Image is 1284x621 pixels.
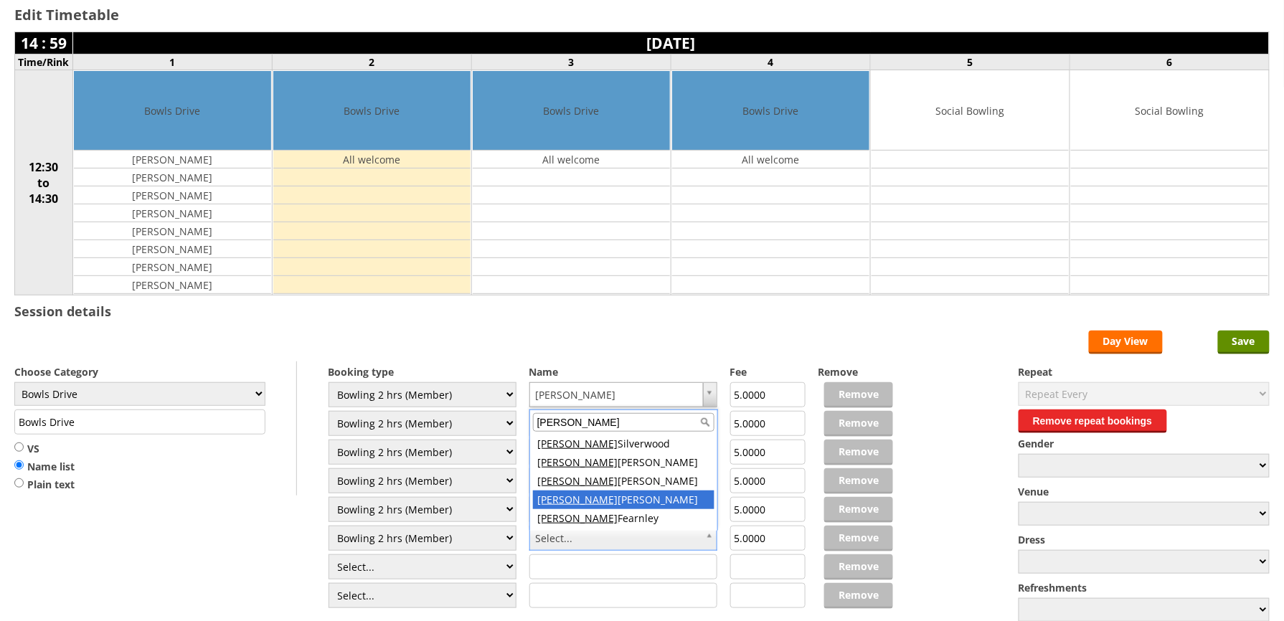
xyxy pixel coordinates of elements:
span: [PERSON_NAME] [538,437,618,450]
span: [PERSON_NAME] [538,511,618,525]
span: [PERSON_NAME] [538,493,618,506]
div: [PERSON_NAME] [533,453,714,472]
div: Fearnley [533,509,714,528]
div: [PERSON_NAME] [533,472,714,490]
span: [PERSON_NAME] [538,474,618,488]
span: [PERSON_NAME] [538,455,618,469]
div: [PERSON_NAME] [533,490,714,509]
div: Silverwood [533,435,714,453]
